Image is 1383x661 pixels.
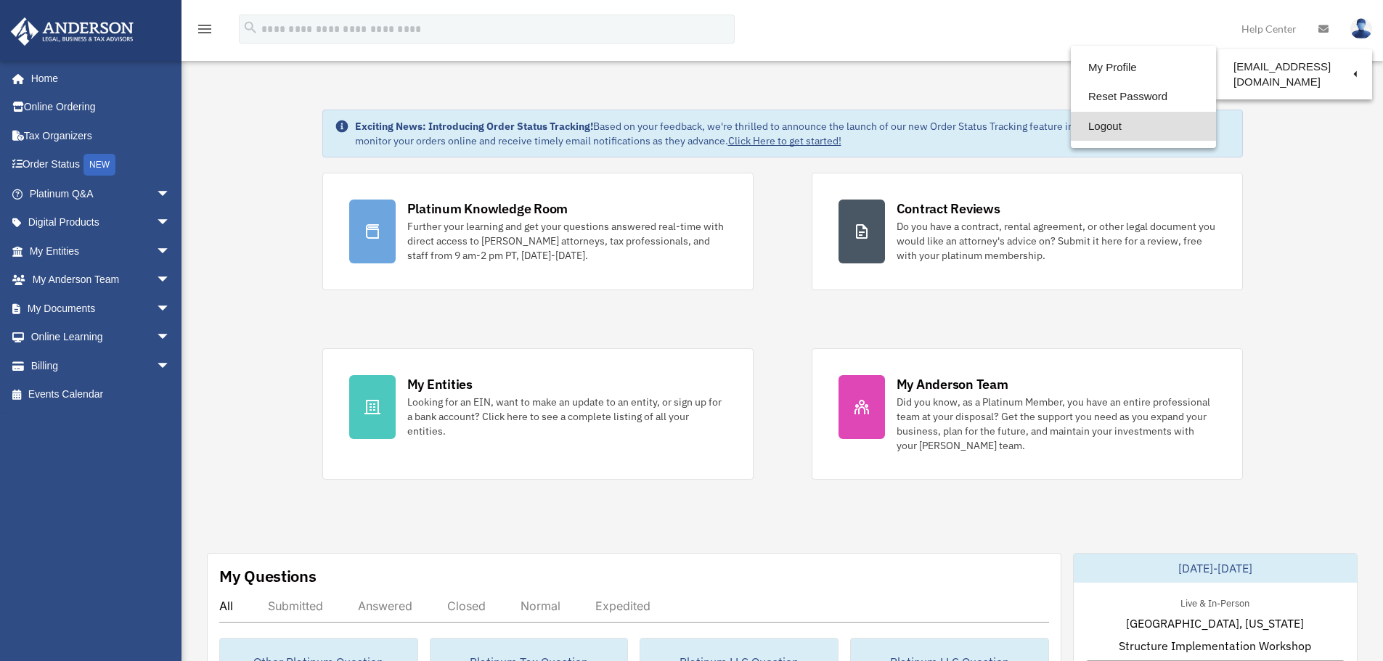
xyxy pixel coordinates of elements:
div: Contract Reviews [897,200,1000,218]
div: Do you have a contract, rental agreement, or other legal document you would like an attorney's ad... [897,219,1216,263]
div: [DATE]-[DATE] [1074,554,1357,583]
a: Home [10,64,185,93]
div: All [219,599,233,613]
span: arrow_drop_down [156,351,185,381]
a: menu [196,25,213,38]
a: Platinum Knowledge Room Further your learning and get your questions answered real-time with dire... [322,173,754,290]
a: Order StatusNEW [10,150,192,180]
a: Click Here to get started! [728,134,841,147]
span: arrow_drop_down [156,208,185,238]
img: User Pic [1350,18,1372,39]
div: Further your learning and get your questions answered real-time with direct access to [PERSON_NAM... [407,219,727,263]
div: Normal [521,599,560,613]
a: My Entitiesarrow_drop_down [10,237,192,266]
a: Billingarrow_drop_down [10,351,192,380]
img: Anderson Advisors Platinum Portal [7,17,138,46]
i: search [242,20,258,36]
span: Structure Implementation Workshop [1119,637,1311,654]
a: Platinum Q&Aarrow_drop_down [10,179,192,208]
div: Based on your feedback, we're thrilled to announce the launch of our new Order Status Tracking fe... [355,119,1231,148]
span: arrow_drop_down [156,323,185,353]
span: arrow_drop_down [156,237,185,266]
span: arrow_drop_down [156,294,185,324]
div: Did you know, as a Platinum Member, you have an entire professional team at your disposal? Get th... [897,395,1216,453]
strong: Exciting News: Introducing Order Status Tracking! [355,120,593,133]
a: Contract Reviews Do you have a contract, rental agreement, or other legal document you would like... [812,173,1243,290]
div: My Anderson Team [897,375,1008,393]
div: Expedited [595,599,650,613]
div: Answered [358,599,412,613]
div: Platinum Knowledge Room [407,200,568,218]
span: [GEOGRAPHIC_DATA], [US_STATE] [1126,615,1304,632]
span: arrow_drop_down [156,266,185,295]
a: My Anderson Teamarrow_drop_down [10,266,192,295]
a: Online Ordering [10,93,192,122]
div: Closed [447,599,486,613]
div: Submitted [268,599,323,613]
span: arrow_drop_down [156,179,185,209]
a: My Anderson Team Did you know, as a Platinum Member, you have an entire professional team at your... [812,348,1243,480]
a: Online Learningarrow_drop_down [10,323,192,352]
a: Tax Organizers [10,121,192,150]
a: [EMAIL_ADDRESS][DOMAIN_NAME] [1216,53,1372,96]
div: My Questions [219,565,317,587]
div: Looking for an EIN, want to make an update to an entity, or sign up for a bank account? Click her... [407,395,727,438]
a: My Documentsarrow_drop_down [10,294,192,323]
a: Events Calendar [10,380,192,409]
i: menu [196,20,213,38]
a: Logout [1071,112,1216,141]
div: My Entities [407,375,473,393]
a: My Profile [1071,53,1216,83]
a: Digital Productsarrow_drop_down [10,208,192,237]
a: My Entities Looking for an EIN, want to make an update to an entity, or sign up for a bank accoun... [322,348,754,480]
div: Live & In-Person [1169,594,1261,609]
div: NEW [83,154,115,176]
a: Reset Password [1071,82,1216,112]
